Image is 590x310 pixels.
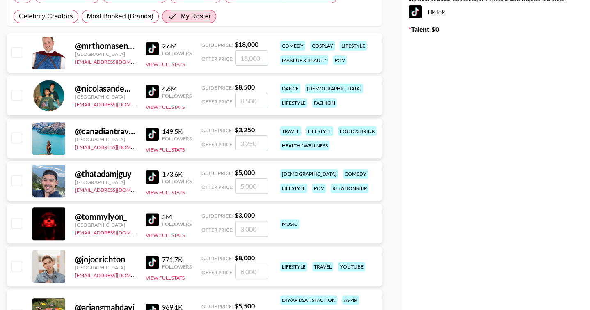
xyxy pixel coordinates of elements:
div: [GEOGRAPHIC_DATA] [75,94,136,100]
span: Offer Price: [201,184,233,190]
div: Followers [162,221,192,227]
input: 5,000 [235,178,268,194]
button: View Full Stats [146,189,185,195]
span: Guide Price: [201,213,233,219]
span: Guide Price: [201,255,233,262]
div: @ thatadamjguy [75,169,136,179]
div: food & drink [338,126,377,136]
button: View Full Stats [146,61,185,67]
span: Offer Price: [201,56,233,62]
span: Celebrity Creators [19,11,73,21]
input: 3,250 [235,135,268,151]
div: music [280,219,299,229]
div: makeup & beauty [280,55,328,65]
div: [DEMOGRAPHIC_DATA] [305,84,363,93]
div: fashion [312,98,337,108]
div: comedy [343,169,368,179]
div: lifestyle [280,98,307,108]
div: lifestyle [280,262,307,271]
div: @ jojocrichton [75,254,136,264]
div: pov [333,55,347,65]
span: Guide Price: [201,85,233,91]
div: Followers [162,264,192,270]
input: 8,500 [235,93,268,108]
div: youtube [338,262,365,271]
div: 149.5K [162,127,192,135]
div: [GEOGRAPHIC_DATA] [75,51,136,57]
strong: $ 8,500 [235,83,255,91]
span: Guide Price: [201,42,233,48]
img: TikTok [146,256,159,269]
strong: $ 5,000 [235,168,255,176]
div: @ tommylyon_ [75,211,136,222]
div: [DEMOGRAPHIC_DATA] [280,169,338,179]
div: travel [280,126,301,136]
div: [GEOGRAPHIC_DATA] [75,136,136,142]
strong: $ 5,500 [235,302,255,310]
input: 8,000 [235,264,268,279]
div: dance [280,84,300,93]
img: TikTok [146,213,159,226]
span: Guide Price: [201,170,233,176]
img: TikTok [146,128,159,141]
div: [GEOGRAPHIC_DATA] [75,264,136,271]
div: relationship [331,184,368,193]
input: 18,000 [235,50,268,66]
img: TikTok [146,85,159,98]
strong: $ 3,250 [235,126,255,133]
strong: $ 8,000 [235,254,255,262]
a: [EMAIL_ADDRESS][DOMAIN_NAME] [75,185,158,193]
a: [EMAIL_ADDRESS][DOMAIN_NAME] [75,228,158,236]
button: View Full Stats [146,232,185,238]
a: [EMAIL_ADDRESS][DOMAIN_NAME] [75,100,158,108]
div: 173.6K [162,170,192,178]
div: 3M [162,213,192,221]
div: asmr [342,295,359,305]
div: lifestyle [306,126,333,136]
div: 2.6M [162,42,192,50]
span: Offer Price: [201,141,233,147]
span: Guide Price: [201,303,233,310]
div: comedy [280,41,305,51]
span: Offer Price: [201,99,233,105]
strong: $ 18,000 [235,40,258,48]
div: 771.7K [162,255,192,264]
span: Offer Price: [201,269,233,276]
div: TikTok [409,5,583,18]
div: Followers [162,93,192,99]
div: lifestyle [340,41,367,51]
span: My Roster [181,11,211,21]
label: Talent - $ 0 [409,25,583,33]
button: View Full Stats [146,275,185,281]
div: diy/art/satisfaction [280,295,337,305]
div: travel [312,262,333,271]
a: [EMAIL_ADDRESS][DOMAIN_NAME] [75,271,158,278]
button: View Full Stats [146,147,185,153]
a: [EMAIL_ADDRESS][DOMAIN_NAME] [75,142,158,150]
div: [GEOGRAPHIC_DATA] [75,222,136,228]
div: pov [312,184,326,193]
button: View Full Stats [146,104,185,110]
div: Followers [162,135,192,142]
div: health / wellness [280,141,329,150]
input: 3,000 [235,221,268,237]
div: @ nicolasandemiliano [75,83,136,94]
img: TikTok [409,5,422,18]
div: 4.6M [162,85,192,93]
strong: $ 3,000 [235,211,255,219]
span: Most Booked (Brands) [87,11,153,21]
span: Guide Price: [201,127,233,133]
div: @ canadiantravelgal [75,126,136,136]
div: [GEOGRAPHIC_DATA] [75,179,136,185]
div: Followers [162,178,192,184]
img: TikTok [146,170,159,184]
span: Offer Price: [201,227,233,233]
div: @ mrthomasenglish [75,41,136,51]
div: cosplay [310,41,335,51]
div: lifestyle [280,184,307,193]
img: TikTok [146,42,159,55]
a: [EMAIL_ADDRESS][DOMAIN_NAME] [75,57,158,65]
div: Followers [162,50,192,56]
